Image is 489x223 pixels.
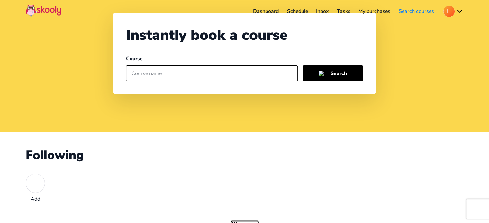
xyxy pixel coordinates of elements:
[126,25,363,45] div: Instantly book a course
[26,195,45,202] div: Add
[443,6,463,17] button: Hchevron down outline
[354,6,394,16] a: My purchases
[283,6,312,16] a: Schedule
[333,6,355,16] a: Tasks
[319,71,326,76] img: search-outline.png
[394,6,438,16] a: Search courses
[126,55,298,62] div: Course
[312,6,333,16] a: Inbox
[26,147,463,163] div: Following
[249,6,283,16] a: Dashboard
[126,65,298,81] input: Course name
[26,4,61,17] img: Skooly
[303,65,363,81] button: Search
